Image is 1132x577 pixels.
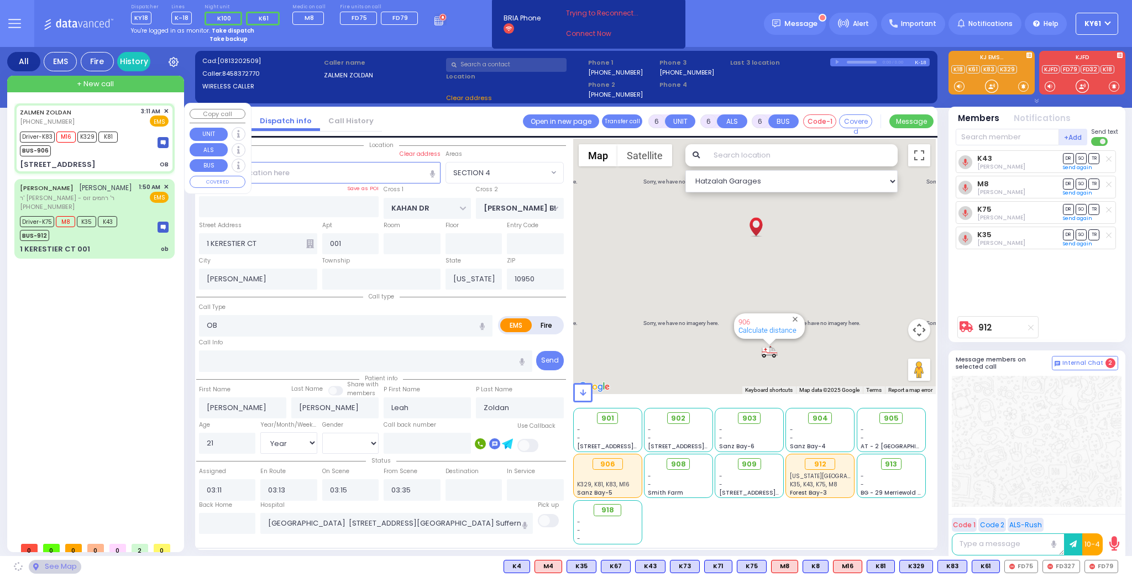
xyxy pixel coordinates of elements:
a: K18 [951,65,965,74]
div: K43 [635,560,665,573]
a: Connect Now [566,29,653,39]
label: Township [322,256,350,265]
label: Caller name [324,58,442,67]
label: Lines [171,4,192,11]
label: P Last Name [476,385,512,394]
span: Trying to Reconnect... [566,8,653,18]
a: Open in new page [523,114,599,128]
span: K61 [259,14,269,23]
div: - [577,518,638,526]
a: K35 [977,230,992,239]
label: Dispatcher [131,4,159,11]
div: BLS [635,560,665,573]
input: Search location here [199,162,441,183]
a: [PERSON_NAME] [20,183,74,192]
span: Alert [853,19,869,29]
div: BLS [867,560,895,573]
span: TR [1088,179,1099,189]
span: DR [1063,229,1074,240]
span: Phone 4 [659,80,727,90]
span: [PERSON_NAME] [79,183,132,192]
span: Patient info [359,374,403,382]
span: 918 [601,505,614,516]
div: BLS [567,560,596,573]
span: SECTION 4 [446,162,564,183]
div: 912 [805,458,835,470]
label: Cad: [202,56,321,66]
span: Message [784,18,817,29]
img: red-radio-icon.svg [1089,564,1095,569]
a: M8 [977,180,989,188]
a: Calculate distance [738,326,796,334]
span: K100 [217,14,231,23]
span: KY18 [131,12,151,24]
span: TR [1088,153,1099,164]
button: Map camera controls [908,319,930,341]
label: KJFD [1039,55,1125,62]
div: K73 [670,560,700,573]
div: EMS [44,52,77,71]
div: K-18 [915,58,930,66]
span: DR [1063,153,1074,164]
span: - [861,472,864,480]
a: K83 [981,65,997,74]
span: TR [1088,229,1099,240]
div: ob [161,245,169,253]
a: Call History [320,116,382,126]
label: Location [446,72,585,81]
span: K329 [77,132,97,143]
div: BLS [670,560,700,573]
span: Other building occupants [306,239,314,248]
span: M16 [56,132,76,143]
input: Search location [706,144,898,166]
a: K43 [977,154,992,162]
div: BLS [704,560,732,573]
span: SECTION 4 [446,162,548,182]
span: - [861,434,864,442]
div: K71 [704,560,732,573]
label: Floor [446,221,459,230]
label: Fire units on call [340,4,422,11]
img: Logo [44,17,117,30]
span: FD79 [392,13,408,22]
span: - [790,426,793,434]
span: - [861,480,864,489]
label: Pick up [538,501,559,510]
div: ALS KJ [771,560,798,573]
span: 0 [109,544,126,552]
span: BUS-912 [20,230,49,241]
span: Smith Farm [648,489,683,497]
span: 901 [601,413,614,424]
button: ALS [190,143,228,156]
button: 10-4 [1082,533,1103,555]
span: - [648,434,651,442]
span: 0 [43,544,60,552]
label: Save as POI [347,185,379,192]
button: Covered [839,114,872,128]
label: [PHONE_NUMBER] [659,68,714,76]
button: KY61 [1076,13,1118,35]
button: Send [536,351,564,370]
div: BLS [972,560,1000,573]
div: BLS [504,560,530,573]
a: FD32 [1081,65,1099,74]
button: ALS [717,114,747,128]
label: Age [199,421,210,429]
span: M8 [305,13,314,22]
span: - [577,426,580,434]
label: Call back number [384,421,436,429]
img: red-radio-icon.svg [1009,564,1015,569]
label: Areas [446,150,462,159]
span: members [347,389,375,397]
span: 3:11 AM [141,107,160,116]
span: K-18 [171,12,192,24]
span: BUS-906 [20,145,51,156]
span: Important [901,19,936,29]
div: M4 [534,560,562,573]
span: EMS [150,116,169,127]
span: ✕ [164,182,169,192]
button: UNIT [665,114,695,128]
span: Location [364,141,399,149]
label: In Service [507,467,535,476]
span: [PHONE_NUMBER] [20,117,75,126]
